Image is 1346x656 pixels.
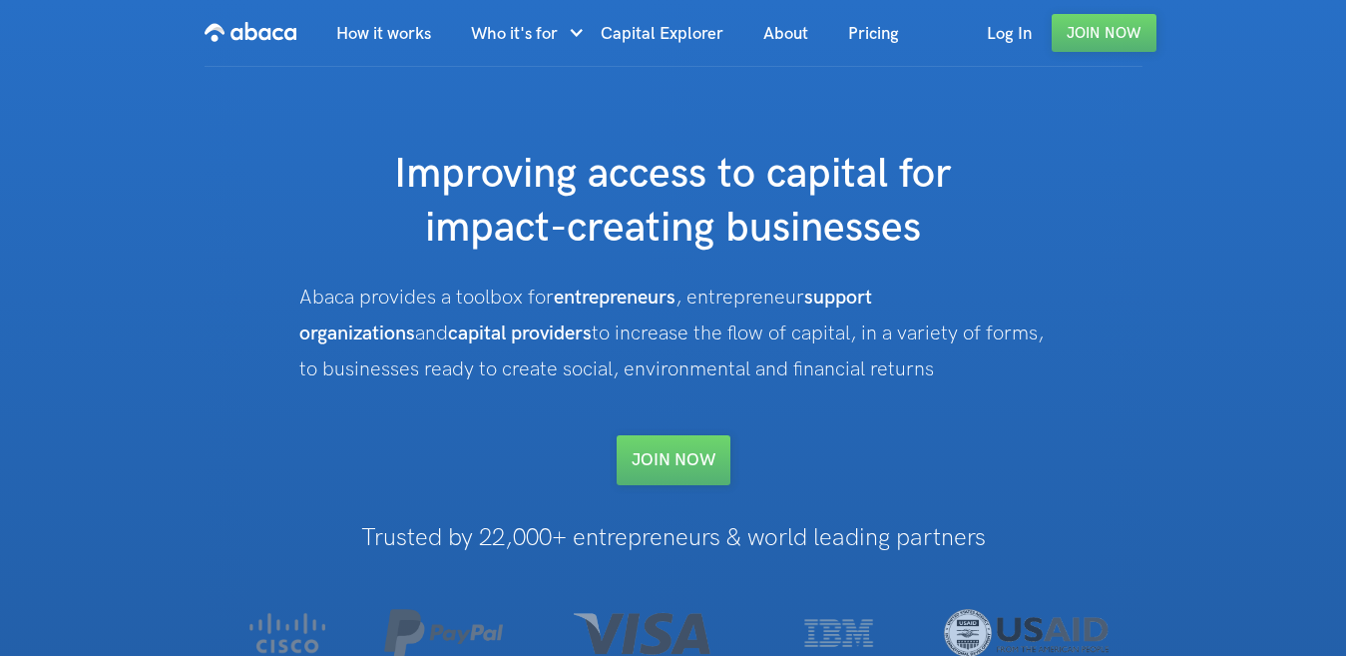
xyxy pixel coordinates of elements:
div: Abaca provides a toolbox for , entrepreneur and to increase the flow of capital, in a variety of ... [299,280,1048,387]
h1: Improving access to capital for impact-creating businesses [274,148,1073,256]
strong: capital providers [448,322,592,345]
h1: Trusted by 22,000+ entrepreneurs & world leading partners [202,525,1143,551]
a: Join NOW [617,435,730,485]
strong: entrepreneurs [554,286,675,310]
a: Join Now [1052,14,1156,52]
img: Abaca logo [205,16,296,48]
